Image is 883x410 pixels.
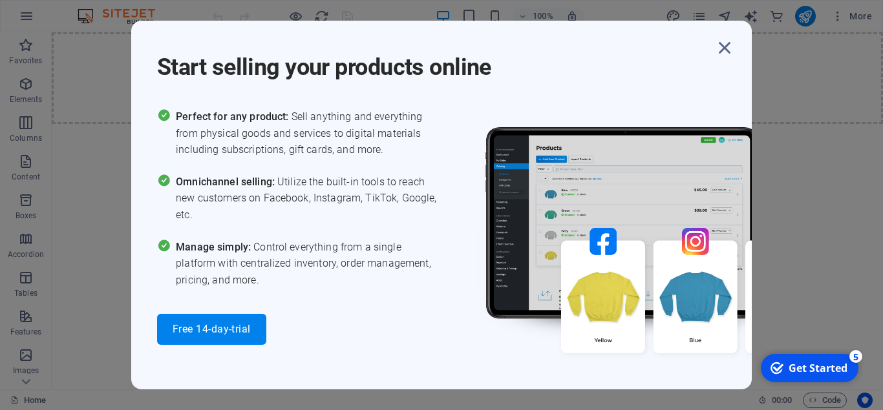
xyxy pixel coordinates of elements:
span: Add elements [346,56,410,74]
span: Perfect for any product: [176,110,291,123]
div: Get Started [35,12,94,26]
div: Get Started 5 items remaining, 0% complete [7,5,105,34]
span: Control everything from a single platform with centralized inventory, order management, pricing, ... [176,239,441,289]
h1: Start selling your products online [157,36,713,83]
div: 5 [96,1,109,14]
span: Free 14-day-trial [173,324,251,334]
span: Paste clipboard [415,56,486,74]
img: promo_image.png [464,108,852,391]
button: Free 14-day-trial [157,314,266,345]
span: Utilize the built-in tools to reach new customers on Facebook, Instagram, TikTok, Google, etc. [176,174,441,223]
span: Omnichannel selling: [176,176,277,188]
span: Manage simply: [176,241,253,253]
span: Sell anything and everything from physical goods and services to digital materials including subs... [176,108,441,158]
